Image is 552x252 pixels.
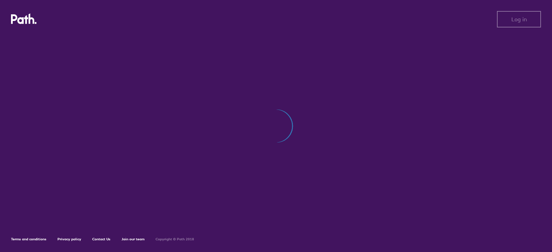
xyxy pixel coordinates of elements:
span: Log in [511,16,527,22]
a: Privacy policy [57,237,81,241]
button: Log in [497,11,541,27]
a: Terms and conditions [11,237,46,241]
a: Contact Us [92,237,110,241]
h6: Copyright © Path 2018 [156,237,194,241]
a: Join our team [121,237,145,241]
